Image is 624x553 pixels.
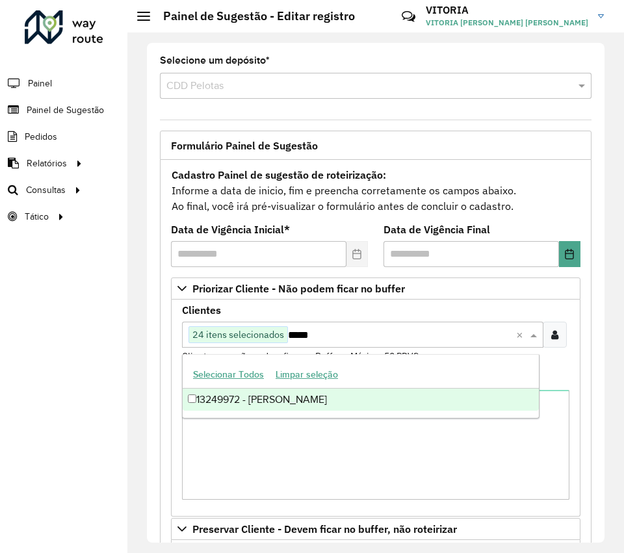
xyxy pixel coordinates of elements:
[559,241,580,267] button: Choose Date
[395,3,422,31] a: Contato Rápido
[516,327,527,342] span: Clear all
[27,157,67,170] span: Relatórios
[25,130,57,144] span: Pedidos
[171,300,580,517] div: Priorizar Cliente - Não podem ficar no buffer
[25,210,49,224] span: Tático
[426,4,588,16] h3: VITORIA
[189,327,287,342] span: 24 itens selecionados
[28,77,52,90] span: Painel
[426,17,588,29] span: VITORIA [PERSON_NAME] [PERSON_NAME]
[182,350,419,362] small: Clientes que não podem ficar no Buffer – Máximo 50 PDVS
[192,524,457,534] span: Preservar Cliente - Devem ficar no buffer, não roteirizar
[171,140,318,151] span: Formulário Painel de Sugestão
[171,222,290,237] label: Data de Vigência Inicial
[27,103,104,117] span: Painel de Sugestão
[150,9,355,23] h2: Painel de Sugestão - Editar registro
[187,365,270,385] button: Selecionar Todos
[26,183,66,197] span: Consultas
[192,283,405,294] span: Priorizar Cliente - Não podem ficar no buffer
[171,166,580,214] div: Informe a data de inicio, fim e preencha corretamente os campos abaixo. Ao final, você irá pré-vi...
[383,222,490,237] label: Data de Vigência Final
[172,168,386,181] strong: Cadastro Painel de sugestão de roteirização:
[183,389,539,411] div: 13249972 - [PERSON_NAME]
[160,53,270,68] label: Selecione um depósito
[171,518,580,540] a: Preservar Cliente - Devem ficar no buffer, não roteirizar
[270,365,344,385] button: Limpar seleção
[182,354,539,418] ng-dropdown-panel: Options list
[171,277,580,300] a: Priorizar Cliente - Não podem ficar no buffer
[182,302,221,318] label: Clientes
